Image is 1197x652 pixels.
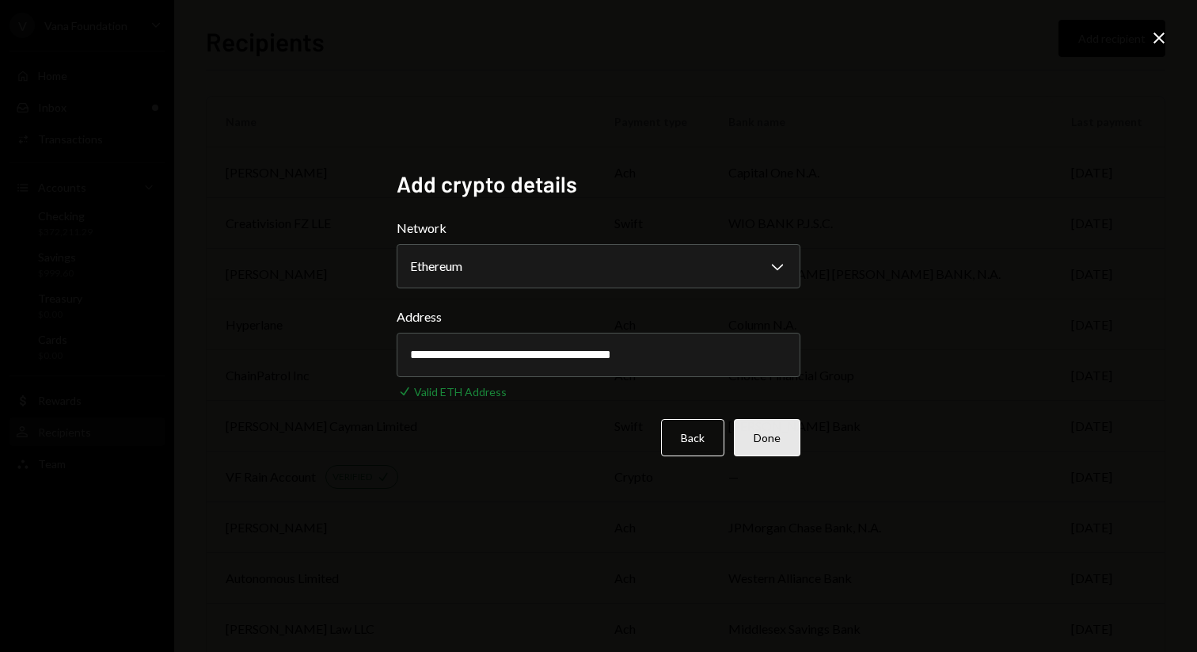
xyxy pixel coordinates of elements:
[414,383,507,400] div: Valid ETH Address
[661,419,724,456] button: Back
[397,244,800,288] button: Network
[734,419,800,456] button: Done
[397,219,800,238] label: Network
[397,169,800,200] h2: Add crypto details
[397,307,800,326] label: Address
